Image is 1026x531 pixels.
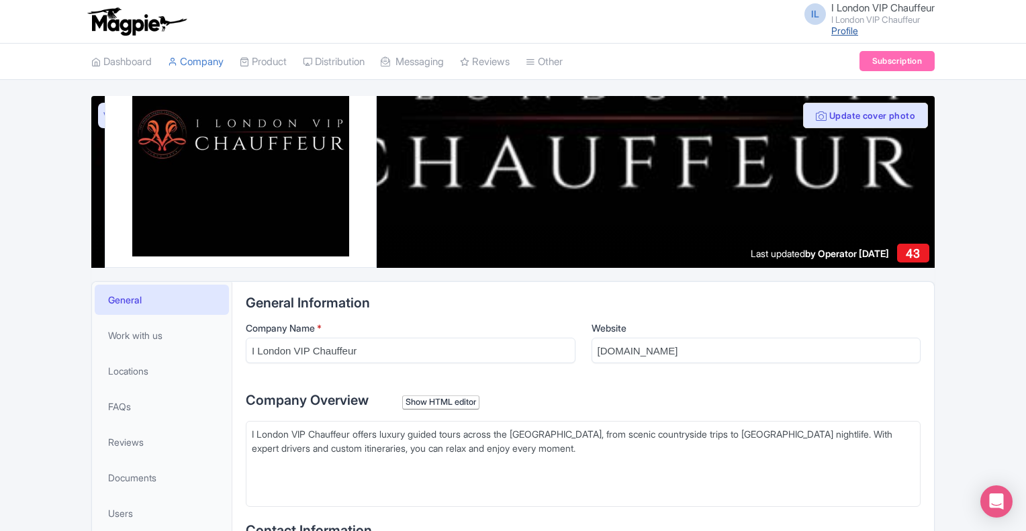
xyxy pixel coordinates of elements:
a: Documents [95,463,229,493]
span: Reviews [108,435,144,449]
a: Messaging [381,44,444,81]
div: I London VIP Chauffeur offers luxury guided tours across the [GEOGRAPHIC_DATA], from scenic count... [252,427,915,469]
a: Reviews [460,44,510,81]
a: View as visitor [98,103,165,128]
div: Open Intercom Messenger [980,485,1013,518]
a: Locations [95,356,229,386]
a: General [95,285,229,315]
h2: General Information [246,295,921,310]
small: I London VIP Chauffeur [831,15,935,24]
span: I London VIP Chauffeur [831,1,935,14]
a: Subscription [859,51,935,71]
a: Other [526,44,563,81]
span: by Operator [DATE] [805,248,889,259]
span: Locations [108,364,148,378]
img: izhealt9kf5usdk6jsic.jpg [132,40,348,256]
a: IL I London VIP Chauffeur I London VIP Chauffeur [796,3,935,24]
a: Users [95,498,229,528]
span: IL [804,3,826,25]
span: Documents [108,471,156,485]
div: Show HTML editor [402,395,479,409]
span: General [108,293,142,307]
a: Company [168,44,224,81]
a: Distribution [303,44,365,81]
span: Users [108,506,133,520]
a: Work with us [95,320,229,350]
span: Website [592,322,626,334]
a: Dashboard [91,44,152,81]
span: Company Name [246,322,315,334]
span: Work with us [108,328,162,342]
span: Company Overview [246,392,369,408]
a: FAQs [95,391,229,422]
div: Last updated [751,246,889,260]
span: FAQs [108,399,131,414]
a: Product [240,44,287,81]
span: 43 [906,246,920,260]
a: Profile [831,25,858,36]
a: Reviews [95,427,229,457]
img: logo-ab69f6fb50320c5b225c76a69d11143b.png [85,7,189,36]
button: Update cover photo [803,103,928,128]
